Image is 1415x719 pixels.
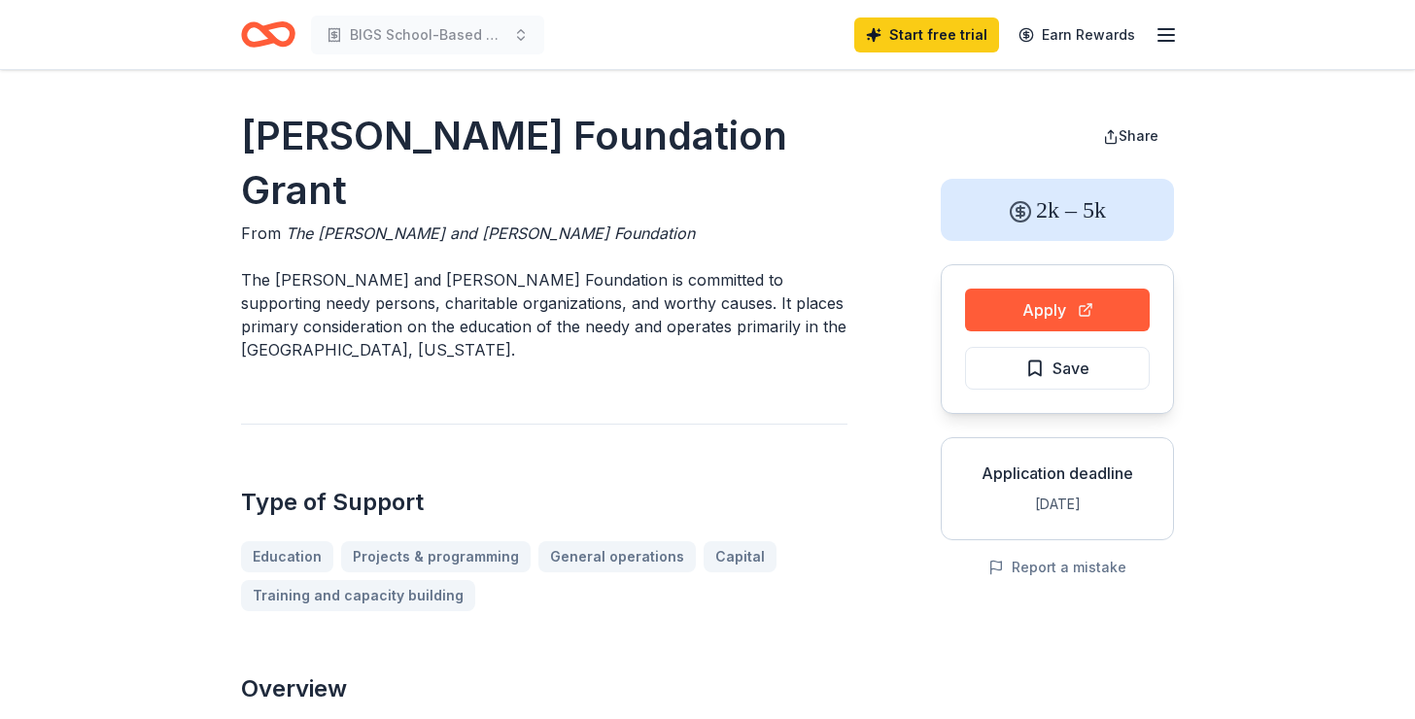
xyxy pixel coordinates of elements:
div: From [241,222,847,245]
a: Training and capacity building [241,580,475,611]
a: General operations [538,541,696,572]
h2: Overview [241,673,847,704]
div: Application deadline [957,462,1157,485]
a: Home [241,12,295,57]
span: BIGS School-Based Mentoring Program [350,23,505,47]
a: Projects & programming [341,541,531,572]
p: The [PERSON_NAME] and [PERSON_NAME] Foundation is committed to supporting needy persons, charitab... [241,268,847,361]
h1: [PERSON_NAME] Foundation Grant [241,109,847,218]
a: Start free trial [854,17,999,52]
div: [DATE] [957,493,1157,516]
button: Apply [965,289,1150,331]
a: Earn Rewards [1007,17,1147,52]
a: Education [241,541,333,572]
span: Save [1053,356,1089,381]
a: Capital [704,541,777,572]
button: Save [965,347,1150,390]
button: BIGS School-Based Mentoring Program [311,16,544,54]
span: Share [1119,127,1158,144]
span: The [PERSON_NAME] and [PERSON_NAME] Foundation [286,223,695,243]
button: Report a mistake [988,556,1126,579]
div: 2k – 5k [941,179,1174,241]
h2: Type of Support [241,487,847,518]
button: Share [1087,117,1174,155]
